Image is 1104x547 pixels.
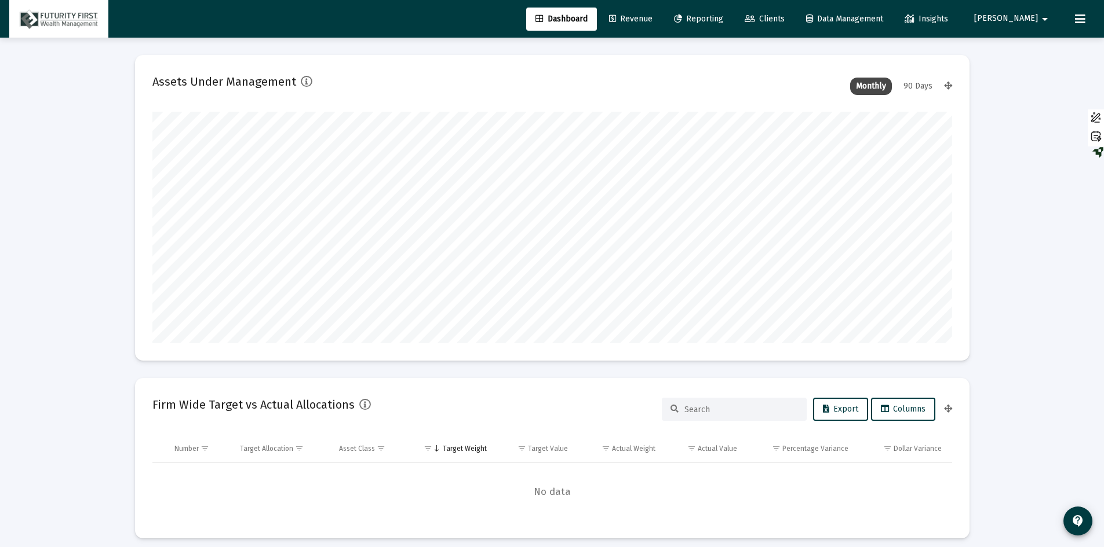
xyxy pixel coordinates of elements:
div: Dollar Variance [894,444,942,453]
div: Target Value [528,444,568,453]
span: No data [152,486,952,498]
a: Insights [895,8,957,31]
h2: Assets Under Management [152,72,296,91]
div: Data grid [152,435,952,521]
td: Column Asset Class [331,435,408,462]
td: Column Actual Value [664,435,745,462]
a: Revenue [600,8,662,31]
span: Data Management [806,14,883,24]
span: Insights [905,14,948,24]
span: Dashboard [535,14,588,24]
td: Column Number [166,435,232,462]
td: Column Dollar Variance [857,435,952,462]
span: Show filter options for column 'Percentage Variance' [772,444,781,453]
div: 90 Days [898,78,938,95]
td: Column Target Weight [408,435,495,462]
button: [PERSON_NAME] [960,7,1066,30]
span: Show filter options for column 'Dollar Variance' [883,444,892,453]
img: Dashboard [18,8,100,31]
div: Target Allocation [240,444,293,453]
span: [PERSON_NAME] [974,14,1038,24]
div: Target Weight [443,444,487,453]
a: Reporting [665,8,733,31]
mat-icon: arrow_drop_down [1038,8,1052,31]
input: Search [684,405,798,414]
h2: Firm Wide Target vs Actual Allocations [152,395,355,414]
td: Column Percentage Variance [745,435,857,462]
span: Revenue [609,14,653,24]
div: Asset Class [339,444,375,453]
span: Show filter options for column 'Target Value' [518,444,526,453]
button: Export [813,398,868,421]
span: Show filter options for column 'Asset Class' [377,444,385,453]
a: Data Management [797,8,892,31]
span: Show filter options for column 'Actual Value' [687,444,696,453]
div: Actual Value [698,444,737,453]
td: Column Actual Weight [576,435,663,462]
span: Show filter options for column 'Actual Weight' [602,444,610,453]
a: Clients [735,8,794,31]
mat-icon: contact_support [1071,514,1085,528]
span: Columns [881,404,926,414]
button: Columns [871,398,935,421]
a: Dashboard [526,8,597,31]
div: Monthly [850,78,892,95]
span: Export [823,404,858,414]
span: Show filter options for column 'Target Weight' [424,444,432,453]
td: Column Target Allocation [232,435,331,462]
div: Percentage Variance [782,444,848,453]
td: Column Target Value [495,435,577,462]
span: Show filter options for column 'Target Allocation' [295,444,304,453]
span: Clients [745,14,785,24]
span: Show filter options for column 'Number' [201,444,209,453]
span: Reporting [674,14,723,24]
div: Actual Weight [612,444,655,453]
div: Number [174,444,199,453]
